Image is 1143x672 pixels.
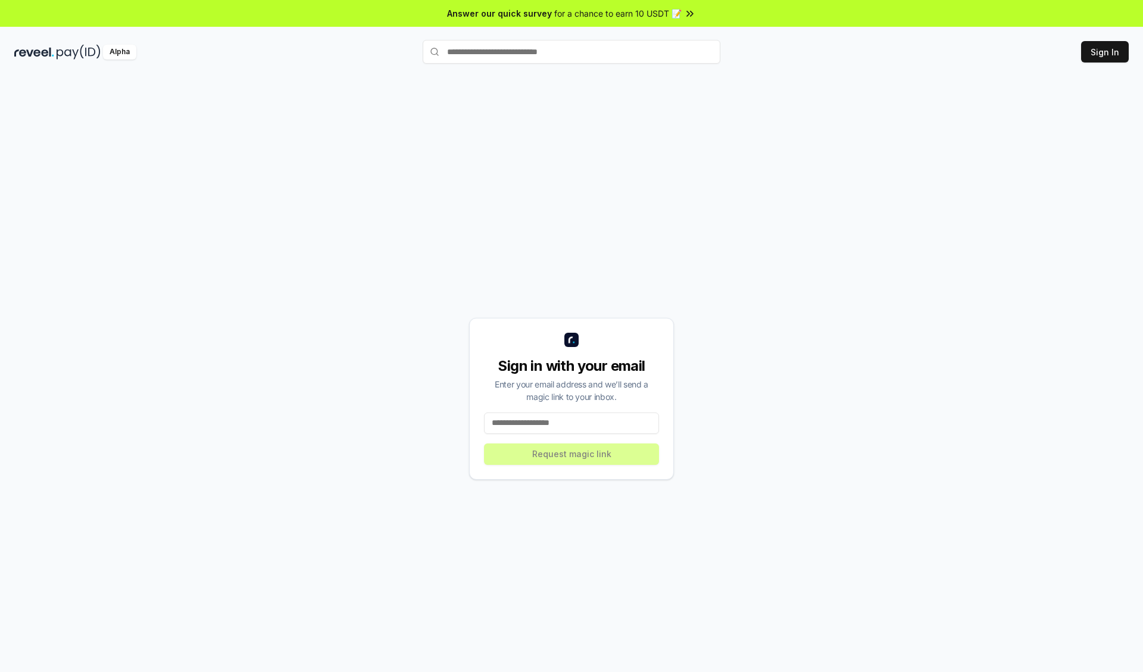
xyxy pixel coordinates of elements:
div: Sign in with your email [484,357,659,376]
img: reveel_dark [14,45,54,60]
span: Answer our quick survey [447,7,552,20]
div: Enter your email address and we’ll send a magic link to your inbox. [484,378,659,403]
span: for a chance to earn 10 USDT 📝 [554,7,682,20]
img: logo_small [564,333,579,347]
img: pay_id [57,45,101,60]
button: Sign In [1081,41,1129,62]
div: Alpha [103,45,136,60]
